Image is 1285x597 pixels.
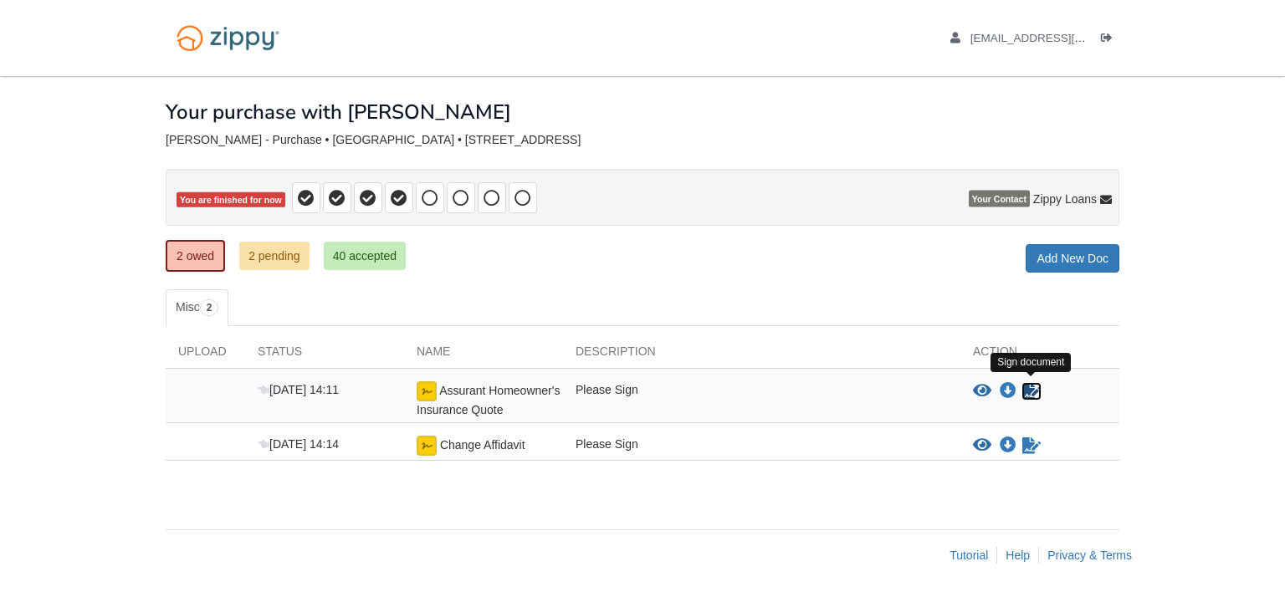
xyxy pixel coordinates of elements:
[563,343,960,368] div: Description
[950,32,1162,48] a: edit profile
[1000,439,1016,452] a: Download Change Affidavit
[166,17,290,59] img: Logo
[1021,381,1042,401] a: Sign Form
[563,381,960,418] div: Please Sign
[1101,32,1119,48] a: Log out
[166,101,511,123] h1: Your purchase with [PERSON_NAME]
[324,242,406,270] a: 40 accepted
[166,133,1119,147] div: [PERSON_NAME] - Purchase • [GEOGRAPHIC_DATA] • [STREET_ADDRESS]
[440,438,525,452] span: Change Affidavit
[200,299,219,316] span: 2
[166,343,245,368] div: Upload
[166,289,228,326] a: Misc
[970,32,1162,44] span: delayred@yahoo.com
[1047,549,1132,562] a: Privacy & Terms
[991,353,1071,372] div: Sign document
[258,383,339,396] span: [DATE] 14:11
[563,436,960,456] div: Please Sign
[258,437,339,451] span: [DATE] 14:14
[177,192,285,208] span: You are finished for now
[1000,385,1016,398] a: Download Assurant Homeowner's Insurance Quote
[239,242,310,270] a: 2 pending
[950,549,988,562] a: Tutorial
[417,381,437,401] img: Ready for you to esign
[166,240,225,272] a: 2 owed
[417,436,437,456] img: Ready for you to esign
[969,191,1030,207] span: Your Contact
[973,383,991,400] button: View Assurant Homeowner's Insurance Quote
[404,343,563,368] div: Name
[417,384,560,416] span: Assurant Homeowner's Insurance Quote
[1006,549,1030,562] a: Help
[245,343,404,368] div: Status
[1033,191,1097,207] span: Zippy Loans
[960,343,1119,368] div: Action
[973,437,991,454] button: View Change Affidavit
[1021,436,1042,456] a: Sign Form
[1026,244,1119,273] a: Add New Doc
